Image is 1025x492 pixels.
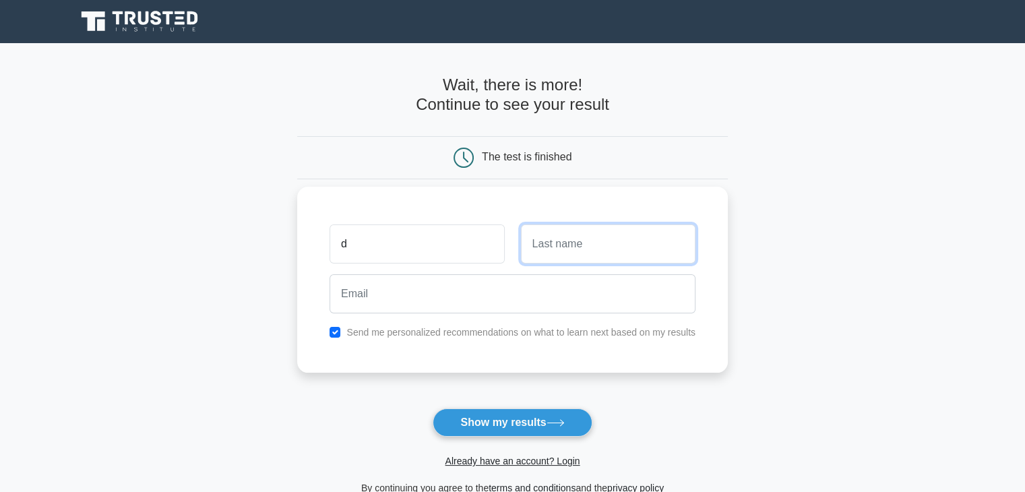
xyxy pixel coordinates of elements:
[297,75,728,115] h4: Wait, there is more! Continue to see your result
[346,327,695,338] label: Send me personalized recommendations on what to learn next based on my results
[433,408,592,437] button: Show my results
[330,224,504,264] input: First name
[445,456,580,466] a: Already have an account? Login
[521,224,695,264] input: Last name
[482,151,571,162] div: The test is finished
[330,274,695,313] input: Email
